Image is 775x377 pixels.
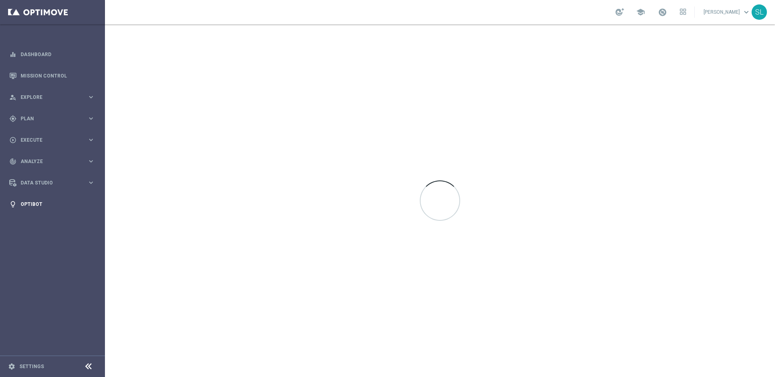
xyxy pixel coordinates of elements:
[9,158,95,165] button: track_changes Analyze keyboard_arrow_right
[9,51,17,58] i: equalizer
[9,115,87,122] div: Plan
[8,363,15,370] i: settings
[9,136,17,144] i: play_circle_outline
[9,180,95,186] button: Data Studio keyboard_arrow_right
[9,193,95,215] div: Optibot
[9,201,95,207] button: lightbulb Optibot
[742,8,751,17] span: keyboard_arrow_down
[752,4,767,20] div: SL
[87,93,95,101] i: keyboard_arrow_right
[9,94,17,101] i: person_search
[21,116,87,121] span: Plan
[9,73,95,79] button: Mission Control
[87,157,95,165] i: keyboard_arrow_right
[21,193,95,215] a: Optibot
[636,8,645,17] span: school
[9,136,87,144] div: Execute
[9,158,17,165] i: track_changes
[87,115,95,122] i: keyboard_arrow_right
[19,364,44,369] a: Settings
[21,95,87,100] span: Explore
[9,137,95,143] button: play_circle_outline Execute keyboard_arrow_right
[9,179,87,186] div: Data Studio
[703,6,752,18] a: [PERSON_NAME]keyboard_arrow_down
[9,115,95,122] button: gps_fixed Plan keyboard_arrow_right
[87,136,95,144] i: keyboard_arrow_right
[87,179,95,186] i: keyboard_arrow_right
[21,65,95,86] a: Mission Control
[21,159,87,164] span: Analyze
[9,51,95,58] button: equalizer Dashboard
[9,158,87,165] div: Analyze
[9,94,95,101] button: person_search Explore keyboard_arrow_right
[21,44,95,65] a: Dashboard
[21,138,87,142] span: Execute
[9,115,17,122] i: gps_fixed
[21,180,87,185] span: Data Studio
[9,65,95,86] div: Mission Control
[9,94,87,101] div: Explore
[9,201,17,208] i: lightbulb
[9,44,95,65] div: Dashboard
